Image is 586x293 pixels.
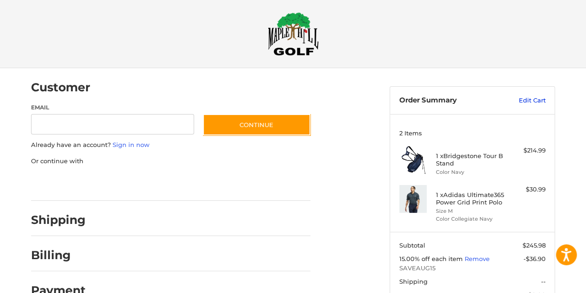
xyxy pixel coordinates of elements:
div: $30.99 [509,185,546,194]
button: Continue [203,114,310,135]
span: $245.98 [523,242,546,249]
span: SAVEAUG15 [399,264,546,273]
h4: 1 x Bridgestone Tour B Stand [436,152,507,167]
img: Maple Hill Golf [268,12,319,56]
span: -$36.90 [523,255,546,262]
a: Sign in now [113,141,150,148]
h3: Order Summary [399,96,499,105]
a: Edit Cart [499,96,546,105]
span: Shipping [399,278,428,285]
h3: 2 Items [399,129,546,137]
h4: 1 x Adidas Ultimate365 Power Grid Print Polo [436,191,507,206]
li: Size M [436,207,507,215]
span: 15.00% off each item [399,255,465,262]
h2: Customer [31,80,90,95]
a: Remove [465,255,490,262]
div: $214.99 [509,146,546,155]
span: Subtotal [399,242,425,249]
li: Color Navy [436,168,507,176]
h2: Shipping [31,213,86,227]
iframe: PayPal-paylater [107,175,176,191]
span: -- [541,278,546,285]
p: Already have an account? [31,140,310,150]
li: Color Collegiate Navy [436,215,507,223]
p: Or continue with [31,157,310,166]
h2: Billing [31,248,85,262]
iframe: PayPal-venmo [185,175,255,191]
iframe: PayPal-paypal [28,175,98,191]
label: Email [31,103,194,112]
